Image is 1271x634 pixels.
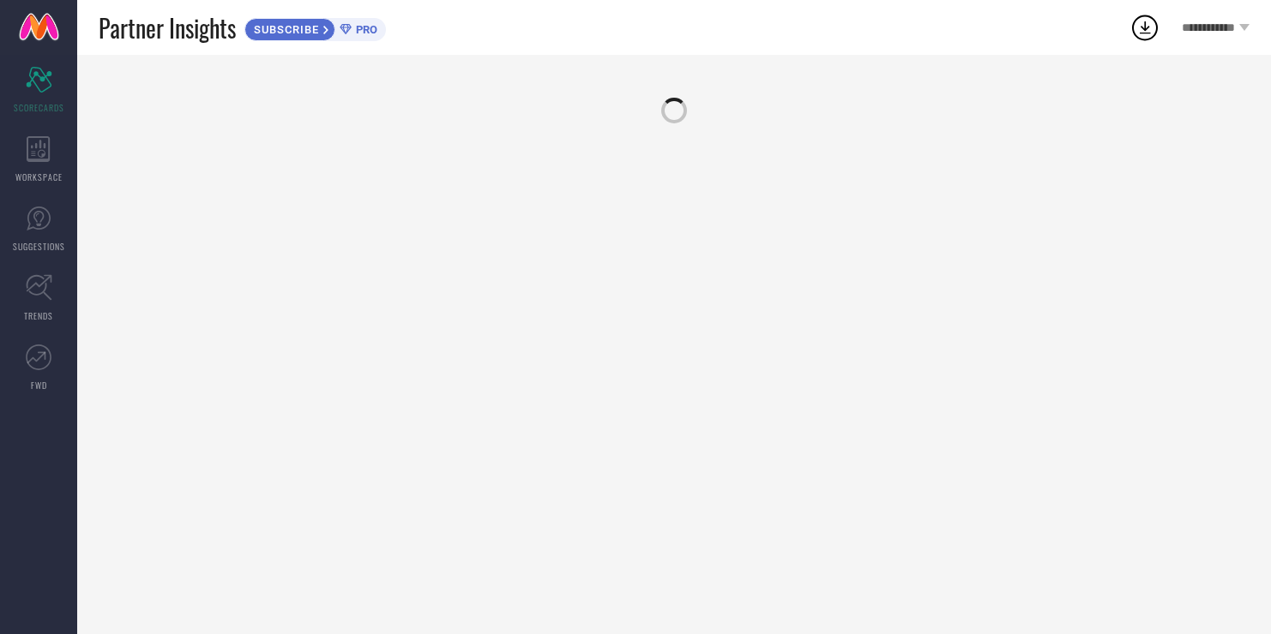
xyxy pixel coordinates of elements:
span: SUGGESTIONS [13,240,65,253]
span: SUBSCRIBE [245,23,323,36]
span: FWD [31,379,47,392]
a: SUBSCRIBEPRO [244,14,386,41]
span: SCORECARDS [14,101,64,114]
span: Partner Insights [99,10,236,45]
div: Open download list [1129,12,1160,43]
span: WORKSPACE [15,170,63,183]
span: PRO [352,23,377,36]
span: TRENDS [24,309,53,322]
